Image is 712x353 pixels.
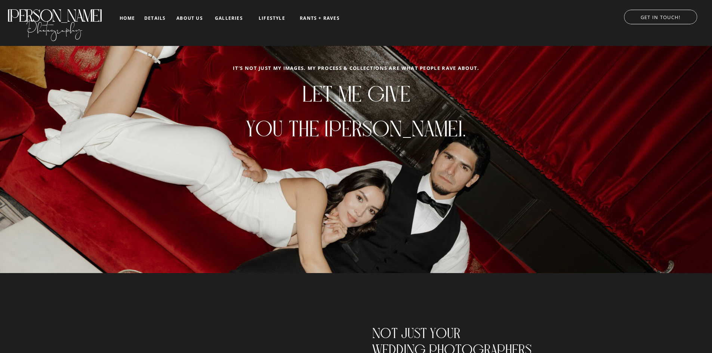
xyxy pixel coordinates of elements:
[191,77,522,96] h1: Let me give you the [PERSON_NAME].
[616,12,705,20] a: GET IN TOUCH!
[372,325,555,341] h2: Not just your wedding photographers...
[6,6,102,18] a: [PERSON_NAME]
[174,16,205,21] a: about us
[299,16,340,21] a: RANTS + RAVES
[6,15,102,39] a: Photography
[213,16,244,21] a: galleries
[253,16,291,21] a: LIFESTYLE
[118,16,136,21] a: home
[224,65,489,73] h2: It's not just my images. my process & collections are what people rave about.
[144,16,166,20] a: details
